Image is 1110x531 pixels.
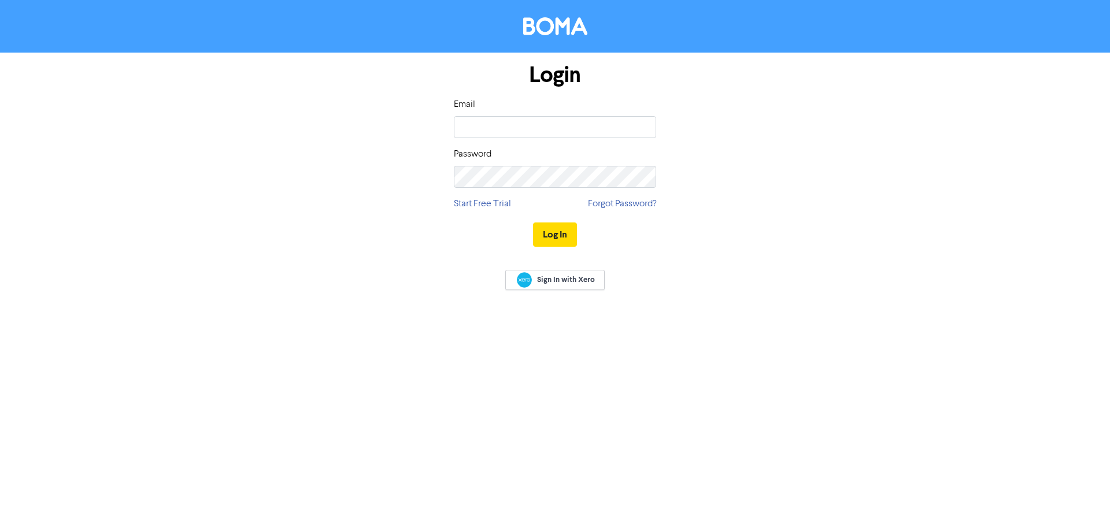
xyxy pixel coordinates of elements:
[533,222,577,247] button: Log In
[505,270,605,290] a: Sign In with Xero
[454,62,656,88] h1: Login
[537,274,595,285] span: Sign In with Xero
[454,147,491,161] label: Password
[517,272,532,288] img: Xero logo
[523,17,587,35] img: BOMA Logo
[588,197,656,211] a: Forgot Password?
[454,197,511,211] a: Start Free Trial
[454,98,475,112] label: Email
